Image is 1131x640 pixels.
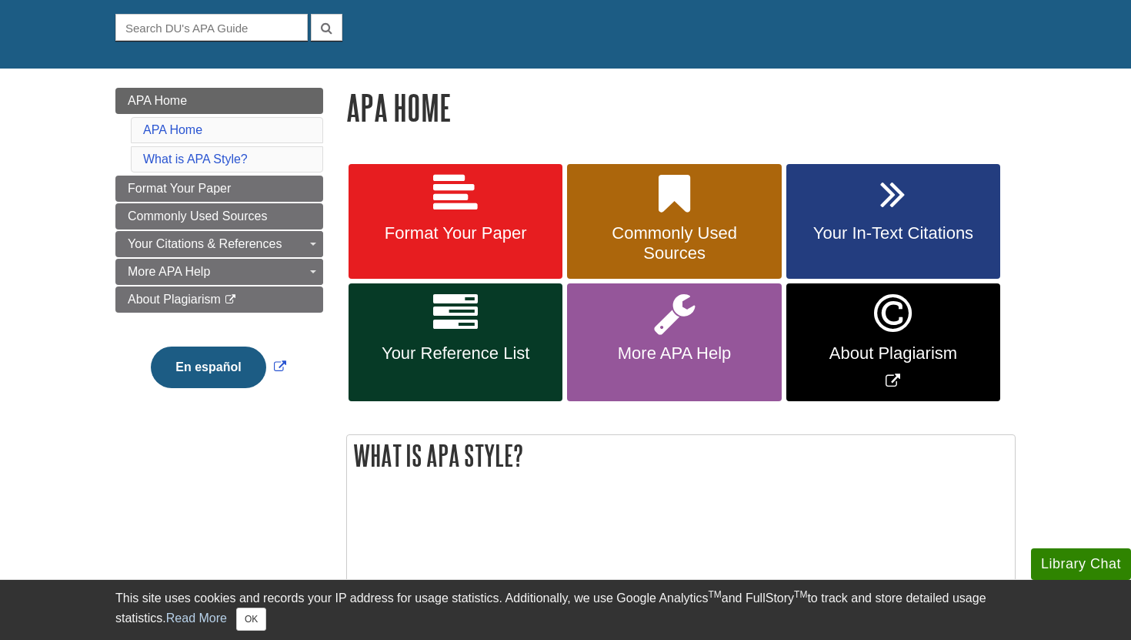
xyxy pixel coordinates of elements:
span: Format Your Paper [360,223,551,243]
a: Read More [166,612,227,625]
span: Your In-Text Citations [798,223,989,243]
sup: TM [708,589,721,600]
a: More APA Help [115,259,323,285]
a: Your In-Text Citations [786,164,1000,280]
a: Format Your Paper [115,176,323,202]
span: Your Reference List [360,343,551,364]
h2: What is APA Style? [347,435,1015,476]
input: Search DU's APA Guide [115,14,308,41]
span: Commonly Used Sources [579,223,769,263]
a: APA Home [115,88,323,114]
a: Format Your Paper [349,164,562,280]
a: More APA Help [567,283,781,401]
h1: APA Home [346,88,1016,127]
a: Your Reference List [349,283,562,401]
a: Link opens in new window [147,360,289,374]
span: More APA Help [128,265,210,278]
span: More APA Help [579,343,769,364]
button: Close [236,608,266,631]
a: What is APA Style? [143,152,248,166]
div: Guide Page Menu [115,88,323,414]
a: Link opens in new window [786,283,1000,401]
span: About Plagiarism [798,343,989,364]
span: Your Citations & References [128,237,282,250]
a: About Plagiarism [115,286,323,313]
a: Your Citations & References [115,231,323,257]
a: Commonly Used Sources [567,164,781,280]
span: Commonly Used Sources [128,209,267,223]
button: Library Chat [1031,548,1131,580]
a: Commonly Used Sources [115,203,323,230]
a: APA Home [143,123,202,136]
button: En español [151,347,265,388]
div: This site uses cookies and records your IP address for usage statistics. Additionally, we use Goo... [115,589,1016,631]
sup: TM [794,589,807,600]
span: About Plagiarism [128,293,221,306]
span: Format Your Paper [128,182,231,195]
i: This link opens in a new window [224,295,237,305]
span: APA Home [128,94,187,107]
